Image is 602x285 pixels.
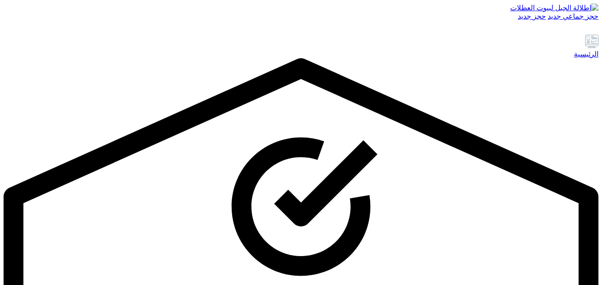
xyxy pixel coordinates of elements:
a: الدعم الفني [587,27,598,34]
a: اطلالة الجبل لبيوت العطلات [4,4,598,12]
div: الرئيسية [4,50,598,58]
a: ملاحظات فريق العمل [561,27,572,34]
a: حجز جديد [518,12,546,20]
img: اطلالة الجبل لبيوت العطلات [510,4,598,12]
a: الرئيسية [4,35,598,58]
a: الإعدادات [573,27,585,34]
a: حجز جماعي جديد [548,12,598,20]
